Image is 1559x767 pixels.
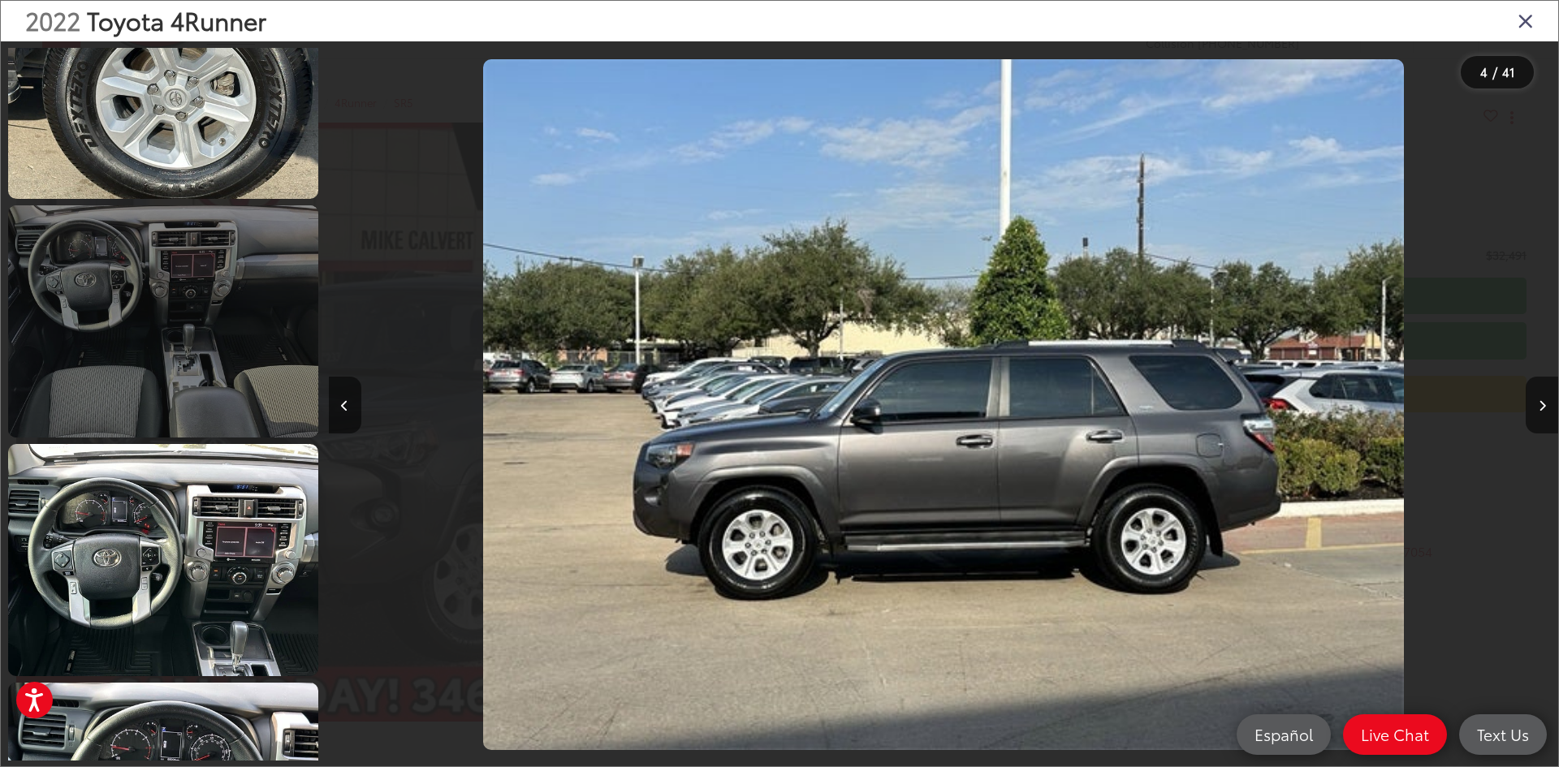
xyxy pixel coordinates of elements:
span: Live Chat [1353,724,1437,744]
span: 2022 [25,2,80,37]
div: 2022 Toyota 4Runner SR5 3 [329,59,1558,750]
span: Español [1246,724,1321,744]
img: 2022 Toyota 4Runner SR5 [483,59,1404,750]
span: Text Us [1469,724,1537,744]
button: Next image [1526,377,1558,433]
i: Close gallery [1518,10,1534,31]
span: Toyota 4Runner [87,2,266,37]
a: Text Us [1459,714,1547,755]
span: 4 [1480,62,1488,80]
img: 2022 Toyota 4Runner SR5 [5,442,321,679]
button: Previous image [329,377,361,433]
span: / [1491,67,1499,78]
a: Live Chat [1343,714,1447,755]
span: 41 [1502,62,1515,80]
a: Español [1237,714,1331,755]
